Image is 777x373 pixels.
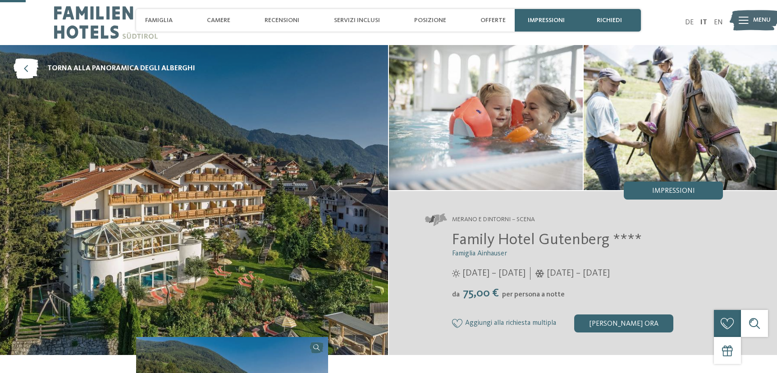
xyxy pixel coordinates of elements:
[685,19,694,26] a: DE
[461,287,501,299] span: 75,00 €
[452,232,642,248] span: Family Hotel Gutenberg ****
[547,267,610,280] span: [DATE] – [DATE]
[462,267,526,280] span: [DATE] – [DATE]
[47,64,195,73] span: torna alla panoramica degli alberghi
[389,45,583,190] img: il family hotel a Scena per amanti della natura dall’estro creativo
[452,215,535,224] span: Merano e dintorni – Scena
[652,187,695,195] span: Impressioni
[502,291,565,298] span: per persona a notte
[452,269,460,277] i: Orari d'apertura estate
[535,269,544,277] i: Orari d'apertura inverno
[700,19,707,26] a: IT
[452,291,460,298] span: da
[753,16,771,25] span: Menu
[452,250,507,257] span: Famiglia Ainhauser
[465,319,556,328] span: Aggiungi alla richiesta multipla
[574,314,673,332] div: [PERSON_NAME] ora
[14,59,195,79] a: torna alla panoramica degli alberghi
[714,19,723,26] a: EN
